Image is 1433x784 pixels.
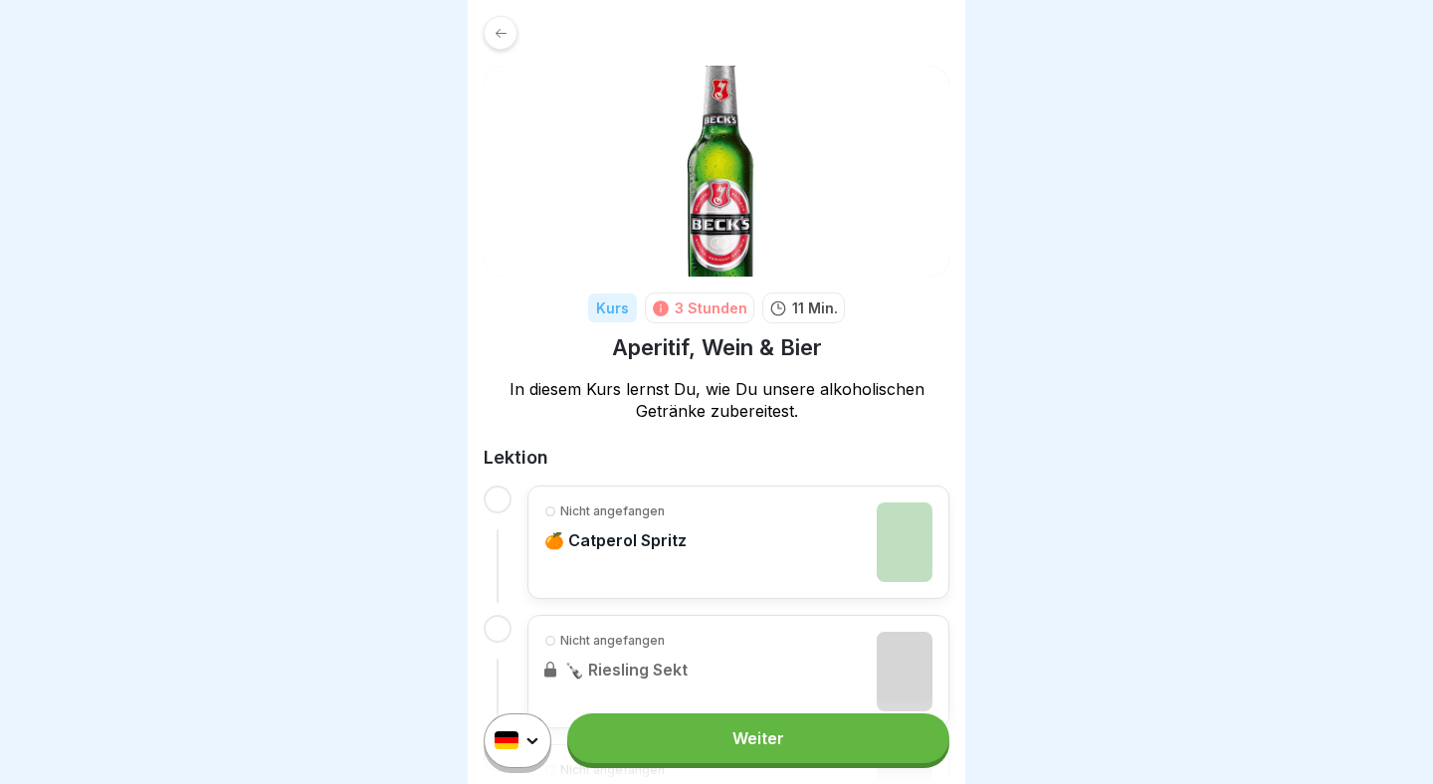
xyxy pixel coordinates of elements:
img: de.svg [495,732,518,750]
a: Nicht angefangen🍊 Catperol Spritz [544,502,932,582]
h1: Aperitif, Wein & Bier [612,333,822,362]
div: Kurs [588,294,637,322]
a: Weiter [567,713,949,763]
img: ftia1htn6os3akmg6exu4p1y.png [484,66,949,277]
p: 11 Min. [792,297,838,318]
p: 🍊 Catperol Spritz [544,530,687,550]
h2: Lektion [484,446,949,470]
div: 3 Stunden [675,297,747,318]
img: yhu2jw1e07x8dklr29zskzeu.png [877,502,932,582]
p: Nicht angefangen [560,502,665,520]
p: In diesem Kurs lernst Du, wie Du unsere alkoholischen Getränke zubereitest. [484,378,949,422]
